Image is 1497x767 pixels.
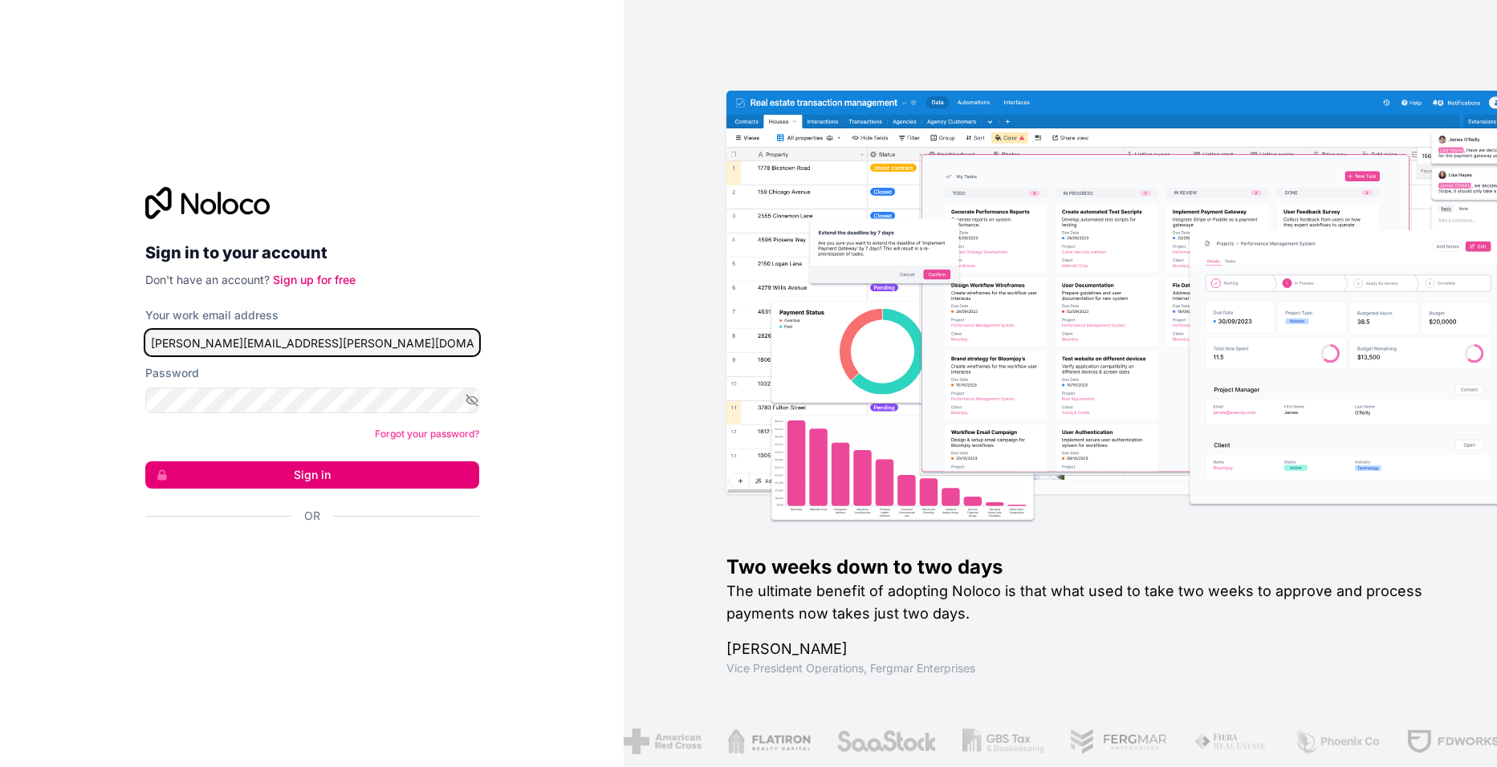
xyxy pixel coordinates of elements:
img: /assets/phoenix-BREaitsQ.png [1294,728,1381,754]
h2: Sign in to your account [145,238,479,267]
button: Sign in [145,461,479,489]
a: Sign up for free [273,273,356,286]
iframe: Sign in with Google Button [137,542,474,577]
img: /assets/saastock-C6Zbiodz.png [836,728,938,754]
label: Your work email address [145,307,279,323]
h2: The ultimate benefit of adopting Noloco is that what used to take two weeks to approve and proces... [726,580,1446,625]
img: /assets/fergmar-CudnrXN5.png [1070,728,1168,754]
input: Email address [145,330,479,355]
a: Forgot your password? [375,428,479,440]
label: Password [145,365,199,381]
img: /assets/flatiron-C8eUkumj.png [727,728,811,754]
img: /assets/american-red-cross-BAupjrZR.png [624,728,702,754]
h1: Vice President Operations , Fergmar Enterprises [726,660,1446,676]
span: Don't have an account? [145,273,270,286]
span: Or [304,508,320,524]
img: /assets/gbstax-C-GtDUiK.png [962,728,1044,754]
input: Password [145,388,479,413]
h1: Two weeks down to two days [726,554,1446,580]
img: /assets/fiera-fwj2N5v4.png [1194,728,1269,754]
h1: [PERSON_NAME] [726,638,1446,660]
